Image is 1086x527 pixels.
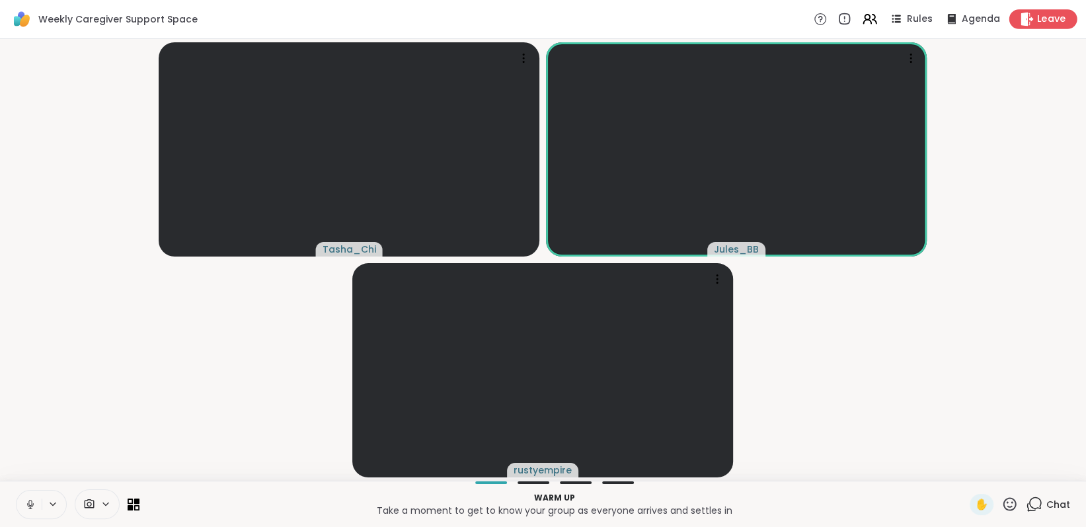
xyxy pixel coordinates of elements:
[514,464,572,477] span: rustyempire
[714,243,759,256] span: Jules_BB
[907,13,933,26] span: Rules
[1046,498,1070,511] span: Chat
[11,8,33,30] img: ShareWell Logomark
[147,492,962,504] p: Warm up
[975,497,988,512] span: ✋
[323,243,376,256] span: Tasha_Chi
[38,13,198,26] span: Weekly Caregiver Support Space
[1037,13,1066,26] span: Leave
[147,504,962,517] p: Take a moment to get to know your group as everyone arrives and settles in
[962,13,1000,26] span: Agenda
